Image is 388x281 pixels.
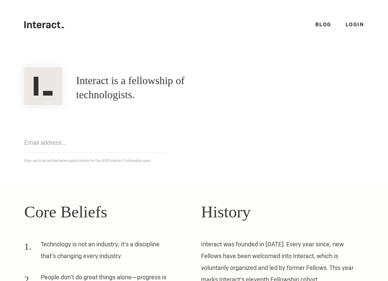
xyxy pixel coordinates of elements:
[346,21,364,28] a: Login
[24,200,187,224] h2: Core Beliefs
[201,200,364,224] h2: History
[24,157,364,164] p: Sign-up to be notified when applications for the 2025 Interact Fellowship open.
[24,238,173,267] li: Technology is not an industry; it’s a discipline that’s changing every industry.
[76,74,235,102] h1: Interact is a fellowship of technologists.
[24,133,166,152] input: Email address...
[24,67,62,105] img: Interact Logo
[315,21,331,28] a: Blog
